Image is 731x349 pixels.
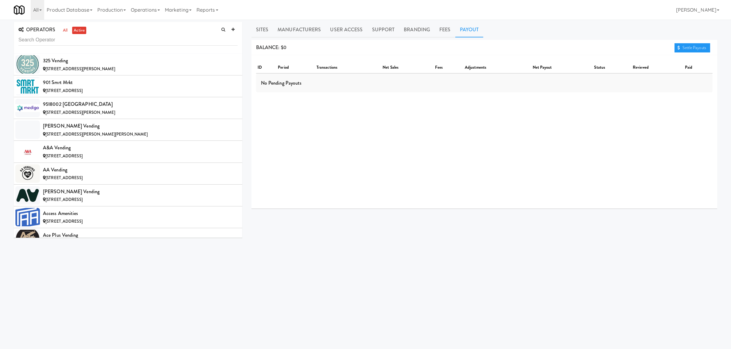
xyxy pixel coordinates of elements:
[43,100,238,109] div: 9518002 [GEOGRAPHIC_DATA]
[14,206,242,228] li: Access Amenities[STREET_ADDRESS]
[455,22,484,37] a: Payout
[45,218,83,224] span: [STREET_ADDRESS]
[45,197,83,202] span: [STREET_ADDRESS]
[683,62,713,73] th: paid
[14,54,242,75] li: 325 Vending[STREET_ADDRESS][PERSON_NAME]
[43,121,238,131] div: [PERSON_NAME] Vending
[61,27,69,34] a: all
[315,62,381,73] th: transactions
[45,153,83,159] span: [STREET_ADDRESS]
[14,228,242,250] li: Ace Plus Vending[STREET_ADDRESS][PERSON_NAME]
[43,231,238,240] div: Ace Plus Vending
[399,22,435,37] a: Branding
[43,143,238,152] div: A&A Vending
[43,56,238,65] div: 325 Vending
[45,131,148,137] span: [STREET_ADDRESS][PERSON_NAME][PERSON_NAME]
[14,5,25,15] img: Micromart
[273,22,325,37] a: Manufacturers
[256,74,713,93] div: No Pending Payouts
[14,97,242,119] li: 9518002 [GEOGRAPHIC_DATA][STREET_ADDRESS][PERSON_NAME]
[72,27,86,34] a: active
[45,88,83,94] span: [STREET_ADDRESS]
[14,119,242,141] li: [PERSON_NAME] Vending[STREET_ADDRESS][PERSON_NAME][PERSON_NAME]
[593,62,631,73] th: status
[45,66,115,72] span: [STREET_ADDRESS][PERSON_NAME]
[18,34,238,46] input: Search Operator
[276,62,315,73] th: period
[367,22,399,37] a: Support
[14,185,242,206] li: [PERSON_NAME] Vending[STREET_ADDRESS]
[45,175,83,181] span: [STREET_ADDRESS]
[531,62,593,73] th: net payout
[434,62,463,73] th: fees
[251,22,273,37] a: Sites
[435,22,455,37] a: Fees
[463,62,531,73] th: adjustments
[43,209,238,218] div: Access Amenities
[256,62,277,73] th: ID
[18,26,55,33] span: OPERATORS
[381,62,433,73] th: net sales
[14,75,242,97] li: 901 Smrt Mrkt[STREET_ADDRESS]
[14,163,242,185] li: AA Vending[STREET_ADDRESS]
[14,141,242,163] li: A&A Vending[STREET_ADDRESS]
[45,109,115,115] span: [STREET_ADDRESS][PERSON_NAME]
[256,44,286,51] span: BALANCE: $0
[325,22,367,37] a: User Access
[631,62,683,73] th: reviewed
[43,78,238,87] div: 901 Smrt Mrkt
[675,43,710,52] a: Settle Payouts
[43,187,238,196] div: [PERSON_NAME] Vending
[43,165,238,174] div: AA Vending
